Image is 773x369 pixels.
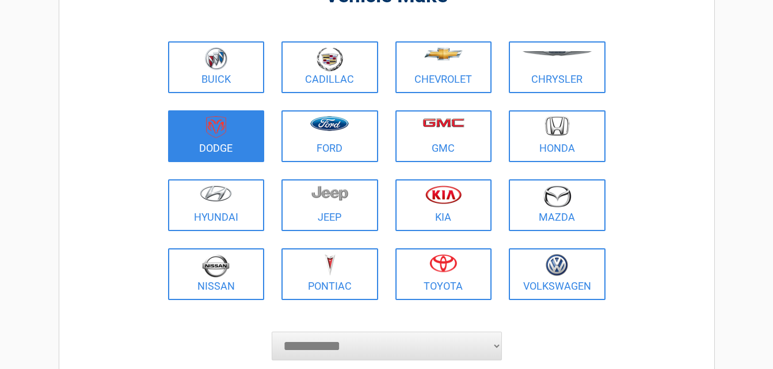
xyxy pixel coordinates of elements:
[395,248,492,300] a: Toyota
[543,185,572,207] img: mazda
[395,179,492,231] a: Kia
[311,185,348,201] img: jeep
[310,116,349,131] img: ford
[168,41,265,93] a: Buick
[168,248,265,300] a: Nissan
[324,254,336,276] img: pontiac
[281,41,378,93] a: Cadillac
[281,179,378,231] a: Jeep
[205,47,227,70] img: buick
[509,248,606,300] a: Volkswagen
[425,185,462,204] img: kia
[429,254,457,272] img: toyota
[281,110,378,162] a: Ford
[522,51,592,56] img: chrysler
[395,41,492,93] a: Chevrolet
[281,248,378,300] a: Pontiac
[395,110,492,162] a: GMC
[317,47,343,71] img: cadillac
[422,118,464,128] img: gmc
[509,110,606,162] a: Honda
[202,254,230,278] img: nissan
[545,116,569,136] img: honda
[509,41,606,93] a: Chrysler
[509,179,606,231] a: Mazda
[546,254,568,276] img: volkswagen
[424,48,463,60] img: chevrolet
[200,185,232,202] img: hyundai
[206,116,226,139] img: dodge
[168,110,265,162] a: Dodge
[168,179,265,231] a: Hyundai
